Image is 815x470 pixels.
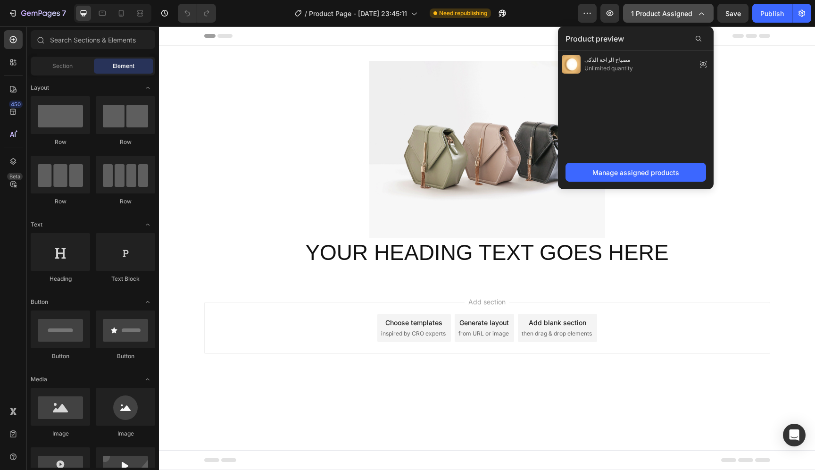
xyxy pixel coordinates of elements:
[52,62,73,70] span: Section
[31,375,47,384] span: Media
[299,303,350,311] span: from URL or image
[717,4,748,23] button: Save
[140,217,155,232] span: Toggle open
[363,303,433,311] span: then drag & drop elements
[140,80,155,95] span: Toggle open
[140,372,155,387] span: Toggle open
[31,220,42,229] span: Text
[752,4,792,23] button: Publish
[439,9,487,17] span: Need republishing
[178,4,216,23] div: Undo/Redo
[31,84,49,92] span: Layout
[31,197,90,206] div: Row
[31,30,155,49] input: Search Sections & Elements
[584,56,633,64] span: مصباح الراحة الذكي
[4,4,70,23] button: 7
[783,424,806,446] div: Open Intercom Messenger
[31,298,48,306] span: Button
[31,352,90,361] div: Button
[140,294,155,310] span: Toggle open
[9,101,23,108] div: 450
[210,34,446,211] img: image_demo.jpg
[96,138,155,146] div: Row
[96,429,155,438] div: Image
[725,9,741,17] span: Save
[566,163,706,182] button: Manage assigned products
[300,291,350,301] div: Generate layout
[222,303,287,311] span: inspired by CRO experts
[584,64,633,73] span: Unlimited quantity
[96,197,155,206] div: Row
[306,270,350,280] span: Add section
[96,352,155,361] div: Button
[370,291,427,301] div: Add blank section
[31,275,90,283] div: Heading
[631,8,692,18] span: 1 product assigned
[592,168,679,177] div: Manage assigned products
[566,33,624,44] span: Product preview
[159,26,815,470] iframe: Design area
[31,429,90,438] div: Image
[760,8,784,18] div: Publish
[562,55,581,74] img: preview-img
[309,8,407,18] span: Product Page - [DATE] 23:45:11
[226,291,283,301] div: Choose templates
[113,62,134,70] span: Element
[305,8,307,18] span: /
[7,173,23,180] div: Beta
[96,275,155,283] div: Text Block
[31,138,90,146] div: Row
[623,4,714,23] button: 1 product assigned
[62,8,66,19] p: 7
